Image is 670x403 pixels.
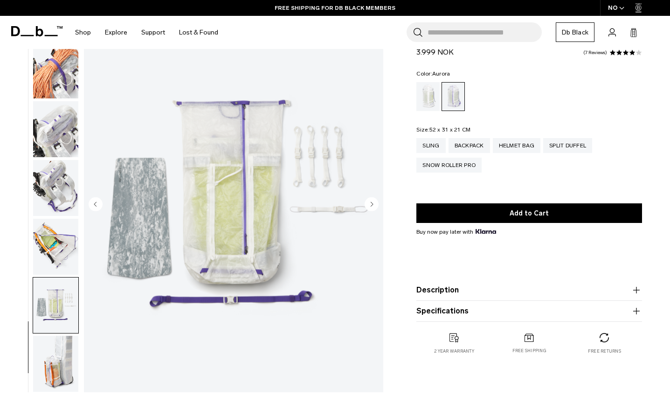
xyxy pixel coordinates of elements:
button: Description [416,285,642,296]
button: Weigh_Lighter_Backpack_25L_13.png [33,160,79,216]
button: Weigh_Lighter_Backpack_25L_16.png [33,335,79,392]
a: Diffusion [416,82,440,111]
img: Weigh_Lighter_Backpack_25L_15.png [84,18,383,392]
button: Weigh_Lighter_Backpack_25L_12.png [33,101,79,158]
button: Specifications [416,306,642,317]
img: Weigh_Lighter_Backpack_25L_15.png [33,278,78,334]
a: Backpack [449,138,490,153]
legend: Color: [416,71,450,76]
img: Weigh_Lighter_Backpack_25L_16.png [33,336,78,392]
nav: Main Navigation [68,16,225,49]
a: Snow Roller Pro [416,158,482,173]
p: 2 year warranty [434,348,474,354]
a: 7 reviews [583,50,607,55]
span: Buy now pay later with [416,228,496,236]
p: Free shipping [512,347,546,354]
button: Weigh_Lighter_Backpack_25L_15.png [33,277,79,334]
a: Helmet Bag [493,138,541,153]
img: Weigh_Lighter_Backpack_25L_12.png [33,101,78,157]
img: Weigh_Lighter_Backpack_25L_14.png [33,219,78,275]
a: Support [141,16,165,49]
img: Weigh_Lighter_Backpack_25L_13.png [33,160,78,216]
button: Weigh_Lighter_Backpack_25L_14.png [33,218,79,275]
a: Explore [105,16,127,49]
span: 52 x 31 x 21 CM [429,126,471,133]
a: Split Duffel [543,138,592,153]
span: 3.999 NOK [416,48,454,56]
a: FREE SHIPPING FOR DB BLACK MEMBERS [275,4,395,12]
p: Free returns [588,348,621,354]
a: Shop [75,16,91,49]
li: 17 / 18 [84,18,383,392]
img: Weigh_Lighter_Backpack_25L_11.png [33,42,78,98]
a: Db Black [556,22,594,42]
legend: Size: [416,127,470,132]
button: Next slide [365,197,379,213]
a: Lost & Found [179,16,218,49]
button: Previous slide [89,197,103,213]
a: Aurora [442,82,465,111]
img: {"height" => 20, "alt" => "Klarna"} [476,229,496,234]
span: Aurora [432,70,450,77]
button: Add to Cart [416,203,642,223]
a: Sling [416,138,445,153]
button: Weigh_Lighter_Backpack_25L_11.png [33,42,79,99]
